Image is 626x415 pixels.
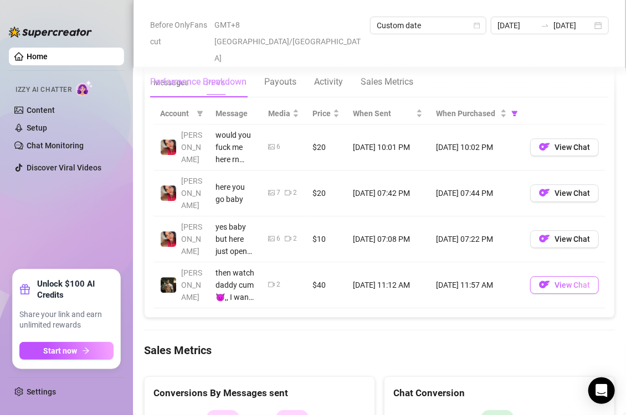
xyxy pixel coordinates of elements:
[539,233,550,244] img: OF
[19,342,114,360] button: Start nowarrow-right
[530,191,599,200] a: OFView Chat
[268,281,275,288] span: video-camera
[181,131,202,164] span: [PERSON_NAME]
[346,124,429,170] td: [DATE] 10:01 PM
[555,281,590,289] span: View Chat
[306,216,346,262] td: $10
[377,17,480,34] span: Custom date
[27,106,55,115] a: Content
[9,27,92,38] img: logo-BBDzfeDw.svg
[511,110,518,117] span: filter
[361,75,413,89] div: Sales Metrics
[276,234,280,244] div: 6
[197,110,203,117] span: filter
[314,75,343,89] div: Activity
[530,283,599,292] a: OFView Chat
[276,188,280,198] div: 7
[215,129,255,165] div: would you fuck me here rn looking like this?🥵
[150,17,208,50] span: Before OnlyFans cut
[541,21,550,30] span: to
[293,188,297,198] div: 2
[161,185,176,201] img: Vanessa
[144,343,615,358] h4: Sales Metrics
[215,221,255,257] div: yes baby but here just open this one, I even included the other photos in this collection🤭
[27,141,84,150] a: Chat Monitoring
[261,103,306,124] th: Media
[215,181,255,205] div: here you go baby
[27,52,48,61] a: Home
[214,17,363,66] span: GMT+8 [GEOGRAPHIC_DATA]/[GEOGRAPHIC_DATA]
[555,143,590,152] span: View Chat
[346,216,429,262] td: [DATE] 07:08 PM
[353,107,414,120] span: When Sent
[285,189,291,196] span: video-camera
[19,284,30,295] span: gift
[209,103,261,124] th: Message
[530,184,599,202] button: OFView Chat
[268,143,275,150] span: picture
[161,231,176,247] img: Vanessa
[181,177,202,210] span: [PERSON_NAME]
[194,105,206,122] span: filter
[530,138,599,156] button: OFView Chat
[539,187,550,198] img: OF
[285,235,291,242] span: video-camera
[264,75,296,89] div: Payouts
[509,105,520,122] span: filter
[306,103,346,124] th: Price
[429,170,524,216] td: [DATE] 07:44 PM
[541,21,550,30] span: swap-right
[306,124,346,170] td: $20
[16,85,71,95] span: Izzy AI Chatter
[27,123,47,132] a: Setup
[306,170,346,216] td: $20
[555,189,590,198] span: View Chat
[150,75,247,89] div: Performance Breakdown
[215,267,255,303] div: then watch daddy cum😈,, I want you to tell me what you would do to daddy after watching this
[276,279,280,290] div: 2
[346,262,429,308] td: [DATE] 11:12 AM
[436,107,498,120] span: When Purchased
[181,222,202,256] span: [PERSON_NAME]
[27,163,101,172] a: Discover Viral Videos
[276,142,280,152] div: 6
[497,19,536,32] input: Start date
[161,139,176,155] img: Vanessa
[161,277,176,293] img: Tony
[293,234,297,244] div: 2
[555,235,590,243] span: View Chat
[27,387,56,396] a: Settings
[393,386,606,401] div: Chat Conversion
[19,309,114,331] span: Share your link and earn unlimited rewards
[474,22,480,29] span: calendar
[554,19,592,32] input: End date
[539,279,550,290] img: OF
[429,262,524,308] td: [DATE] 11:57 AM
[44,346,78,355] span: Start now
[160,107,192,120] span: Account
[346,103,429,124] th: When Sent
[37,278,114,300] strong: Unlock $100 AI Credits
[429,103,524,124] th: When Purchased
[346,170,429,216] td: [DATE] 07:42 PM
[530,237,599,246] a: OFView Chat
[153,386,366,401] div: Conversions By Messages sent
[76,80,93,96] img: AI Chatter
[268,189,275,196] span: picture
[181,268,202,302] span: [PERSON_NAME]
[312,107,331,120] span: Price
[530,145,599,154] a: OFView Chat
[306,262,346,308] td: $40
[588,377,615,404] div: Open Intercom Messenger
[539,141,550,152] img: OF
[429,124,524,170] td: [DATE] 10:02 PM
[429,216,524,262] td: [DATE] 07:22 PM
[268,235,275,242] span: picture
[268,107,290,120] span: Media
[530,230,599,248] button: OFView Chat
[82,347,90,355] span: arrow-right
[530,276,599,294] button: OFView Chat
